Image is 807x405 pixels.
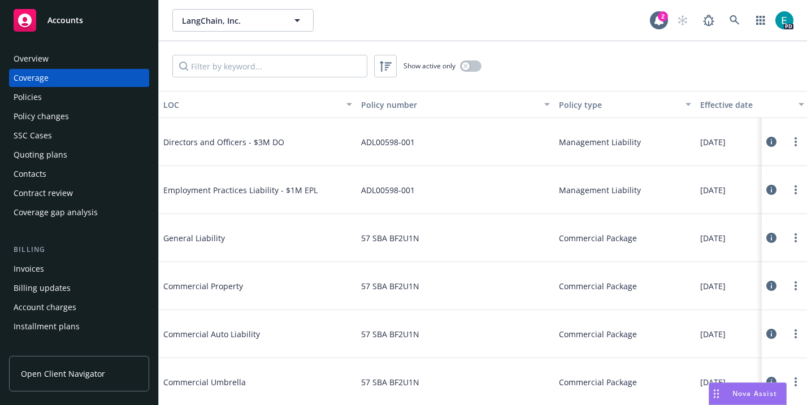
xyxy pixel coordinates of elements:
span: Commercial Package [559,376,637,388]
span: Open Client Navigator [21,368,105,380]
img: photo [775,11,793,29]
button: Policy type [554,91,696,118]
span: Commercial Package [559,232,637,244]
div: Coverage gap analysis [14,203,98,221]
span: General Liability [163,232,333,244]
div: Invoices [14,260,44,278]
a: Contract review [9,184,149,202]
button: Nova Assist [709,382,787,405]
a: Search [723,9,746,32]
a: Invoices [9,260,149,278]
a: Start snowing [671,9,694,32]
span: [DATE] [700,136,726,148]
span: Nova Assist [732,389,777,398]
button: Policy number [357,91,554,118]
span: Commercial Package [559,280,637,292]
a: Policies [9,88,149,106]
a: Quoting plans [9,146,149,164]
input: Filter by keyword... [172,55,367,77]
span: Management Liability [559,136,641,148]
span: [DATE] [700,280,726,292]
div: Quoting plans [14,146,67,164]
a: Installment plans [9,317,149,336]
span: [DATE] [700,232,726,244]
a: Report a Bug [697,9,720,32]
a: Coverage [9,69,149,87]
a: more [789,375,802,389]
div: Overview [14,50,49,68]
div: Policy changes [14,107,69,125]
a: more [789,231,802,245]
a: Billing updates [9,279,149,297]
span: Show active only [403,61,455,71]
span: Commercial Package [559,328,637,340]
span: Commercial Umbrella [163,376,333,388]
span: [DATE] [700,184,726,196]
button: LOC [159,91,357,118]
span: Management Liability [559,184,641,196]
div: SSC Cases [14,127,52,145]
div: Account charges [14,298,76,316]
span: [DATE] [700,376,726,388]
a: Coverage gap analysis [9,203,149,221]
div: Policies [14,88,42,106]
span: LangChain, Inc. [182,15,280,27]
a: Overview [9,50,149,68]
div: Policy number [361,99,537,111]
div: Effective date [700,99,792,111]
a: more [789,135,802,149]
div: 2 [658,11,668,21]
a: Contacts [9,165,149,183]
div: Coverage [14,69,49,87]
span: Commercial Property [163,280,333,292]
span: Commercial Auto Liability [163,328,333,340]
div: LOC [163,99,340,111]
span: 57 SBA BF2U1N [361,280,419,292]
span: 57 SBA BF2U1N [361,376,419,388]
a: Switch app [749,9,772,32]
div: Installment plans [14,317,80,336]
span: Accounts [47,16,83,25]
span: [DATE] [700,328,726,340]
a: Accounts [9,5,149,36]
div: Billing [9,244,149,255]
a: Policy changes [9,107,149,125]
a: more [789,279,802,293]
button: LangChain, Inc. [172,9,314,32]
span: 57 SBA BF2U1N [361,232,419,244]
div: Drag to move [709,383,723,404]
a: Account charges [9,298,149,316]
span: 57 SBA BF2U1N [361,328,419,340]
span: ADL00598-001 [361,136,415,148]
span: Employment Practices Liability - $1M EPL [163,184,333,196]
a: SSC Cases [9,127,149,145]
span: Directors and Officers - $3M DO [163,136,333,148]
div: Policy type [559,99,679,111]
a: more [789,327,802,341]
div: Billing updates [14,279,71,297]
a: more [789,183,802,197]
div: Contacts [14,165,46,183]
span: ADL00598-001 [361,184,415,196]
div: Contract review [14,184,73,202]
